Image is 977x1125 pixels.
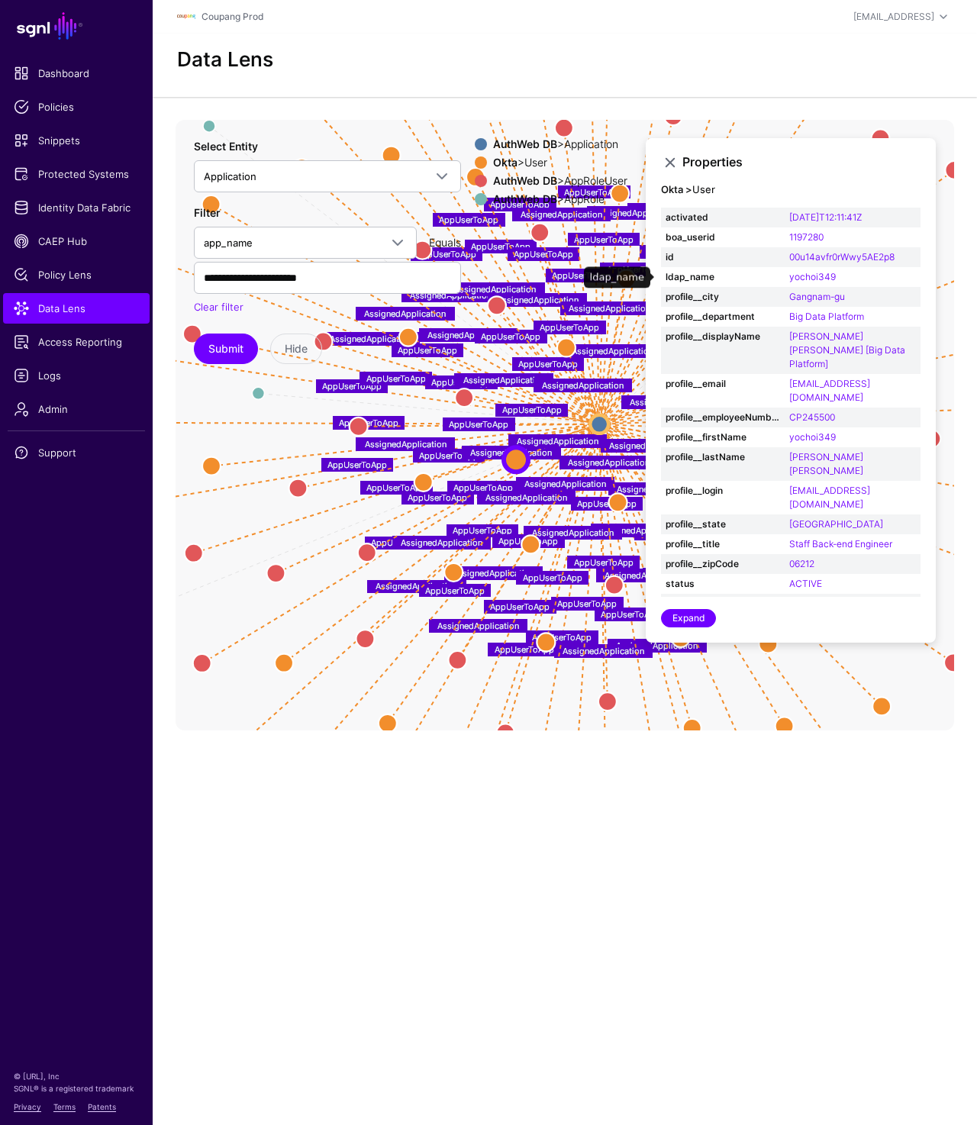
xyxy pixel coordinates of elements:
text: AppUserToApp [449,419,508,430]
text: AssignedApplication [643,527,724,538]
a: Patents [88,1102,116,1111]
h3: Properties [682,155,921,169]
span: Policy Lens [14,267,139,282]
text: AppUserToApp [574,556,634,567]
text: AppUserToApp [419,450,479,460]
span: Protected Systems [14,166,139,182]
text: AppUserToApp [471,241,530,252]
strong: profile__email [666,377,780,391]
a: Identity Data Fabric [3,192,150,223]
text: AssignedApplication [427,330,509,340]
text: AssignedApplication [568,457,650,468]
a: Coupang Prod [202,11,263,22]
text: AppUserToApp [339,417,398,428]
text: AppUserToApp [371,537,430,548]
strong: boa_userid [666,230,780,244]
span: app_name [204,237,253,249]
a: Admin [3,394,150,424]
strong: profile__zipCode [666,557,780,571]
text: AppUserToApp [557,598,617,609]
text: AppUserToApp [607,264,666,275]
text: AssignedApplication [437,621,519,631]
text: AssignedApplication [521,208,602,219]
a: [DATE]T12:11:41Z [789,211,862,223]
div: > User [490,156,630,169]
div: [EMAIL_ADDRESS] [853,10,934,24]
span: CAEP Hub [14,234,139,249]
strong: activated [666,211,780,224]
a: Expand [661,609,716,627]
a: 1197280 [789,231,824,243]
text: AssignedApplication [454,283,536,294]
text: AssignedApplication [617,483,698,494]
strong: AuthWeb DB [493,137,557,150]
text: AppUserToApp [502,405,562,415]
span: Policies [14,99,139,114]
text: AssignedApplication [616,640,698,651]
a: ACTIVE [789,578,822,589]
text: AppUserToApp [577,498,637,509]
a: Dashboard [3,58,150,89]
text: AppUserToApp [425,585,485,595]
a: 00u14avfr0rWwy5AE2p8 [789,251,895,263]
span: Snippets [14,133,139,148]
text: AssignedApplication [532,527,614,537]
div: > AppRole [490,193,630,205]
strong: id [666,250,780,264]
text: AppUserToApp [439,214,498,224]
strong: profile__city [666,290,780,304]
text: AssignedApplication [517,436,598,446]
strong: AuthWeb DB [493,192,557,205]
a: Big Data Platform [789,311,864,322]
text: AssignedApplication [376,581,457,592]
button: Submit [194,334,258,364]
a: Gangnam-gu [789,291,845,302]
text: AssignedApplication [542,379,624,390]
text: AppUserToApp [327,459,387,470]
a: Policy Lens [3,259,150,290]
strong: ldap_name [666,270,780,284]
text: AppUserToApp [431,376,491,387]
a: Staff Back-end Engineer [789,538,892,550]
text: AppUserToApp [490,601,550,612]
strong: profile__displayName [666,330,780,343]
text: AssignedApplication [605,570,686,581]
text: AssignedApplication [569,302,650,313]
a: Snippets [3,125,150,156]
span: Support [14,445,139,460]
div: > Application [490,138,630,150]
strong: profile__state [666,517,780,531]
a: Clear filter [194,301,243,313]
text: AssignedApplication [470,446,552,457]
div: Equals [423,234,467,250]
a: [EMAIL_ADDRESS][DOMAIN_NAME] [789,378,870,403]
text: AppUserToApp [366,372,426,383]
text: AssignedApplication [609,440,691,451]
text: AppUserToApp [498,536,558,546]
a: Protected Systems [3,159,150,189]
text: AppUserToApp [408,492,467,503]
strong: profile__lastName [666,450,780,464]
text: AssignedApplication [497,295,579,305]
text: AssignedApplication [524,478,606,488]
text: AssignedApplication [636,205,717,215]
strong: profile__title [666,537,780,551]
a: Privacy [14,1102,41,1111]
a: SGNL [9,9,143,43]
a: yochoi349 [789,431,836,443]
a: Logs [3,360,150,391]
text: AppUserToApp [453,525,512,536]
text: AppUserToApp [601,609,660,620]
a: Terms [53,1102,76,1111]
text: AssignedApplication [453,568,534,579]
a: Policies [3,92,150,122]
text: AssignedApplication [365,439,447,450]
strong: AuthWeb DB [493,174,557,187]
a: 06212 [789,558,814,569]
text: AppUserToApp [514,249,573,259]
text: AssignedApplication [485,492,567,502]
text: AppUserToApp [322,381,382,392]
text: AppUserToApp [481,330,540,341]
strong: status [666,577,780,591]
text: AppUserToApp [366,482,426,493]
